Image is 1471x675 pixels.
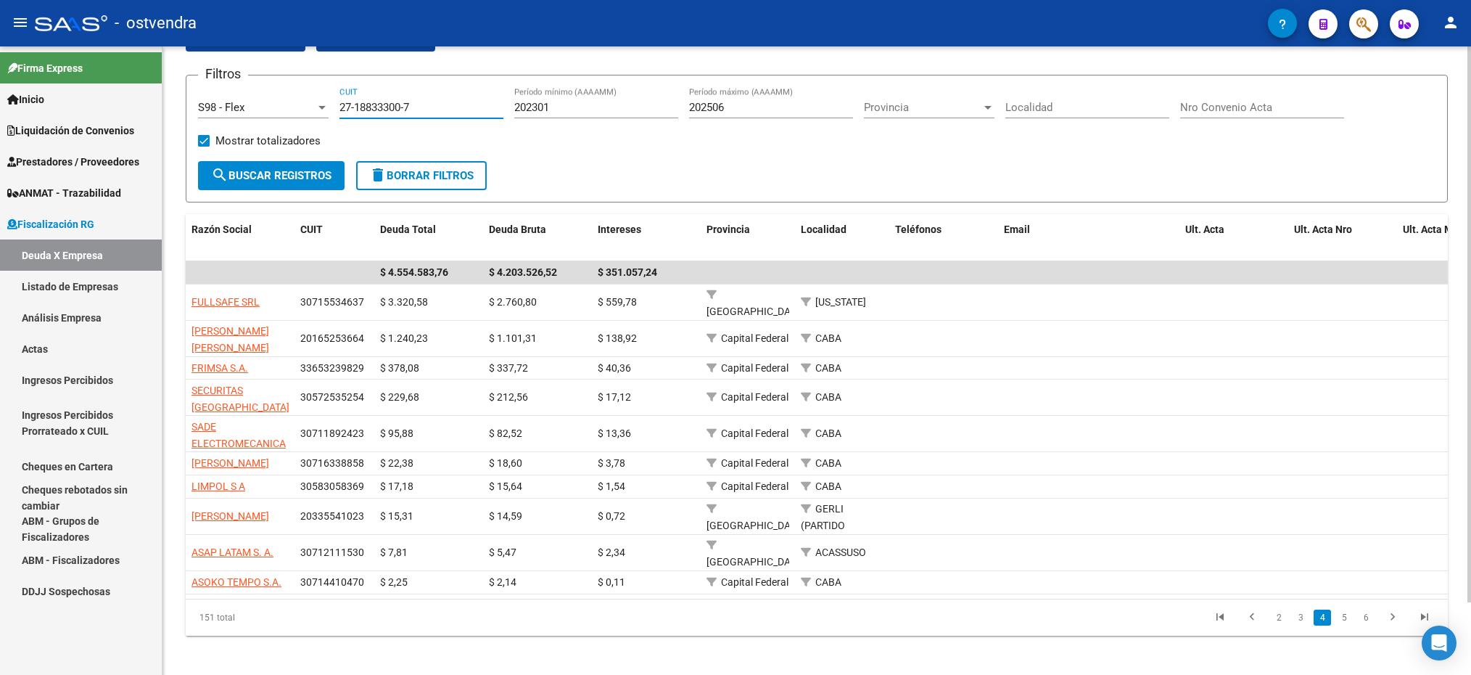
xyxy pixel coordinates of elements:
[1288,214,1397,262] datatable-header-cell: Ult. Acta Nro
[191,296,260,308] span: FULLSAFE SRL
[489,457,522,469] span: $ 18,60
[706,224,750,235] span: Provincia
[300,547,364,558] span: 30712111530
[1411,610,1438,626] a: go to last page
[1270,610,1287,626] a: 2
[369,169,474,182] span: Borrar Filtros
[7,154,139,170] span: Prestadores / Proveedores
[801,503,845,531] span: GERLI (PARTIDO
[889,214,998,262] datatable-header-cell: Teléfonos
[801,224,846,235] span: Localidad
[380,510,413,522] span: $ 15,31
[1004,224,1030,235] span: Email
[1314,610,1331,626] a: 4
[815,480,841,492] span: CABA
[489,362,528,374] span: $ 337,72
[592,214,701,262] datatable-header-cell: Intereses
[7,60,83,76] span: Firma Express
[721,457,788,469] span: Capital Federal
[706,306,804,317] span: [GEOGRAPHIC_DATA]
[380,391,419,403] span: $ 229,68
[211,166,228,184] mat-icon: search
[598,296,637,308] span: $ 559,78
[294,214,374,262] datatable-header-cell: CUIT
[706,556,804,568] span: [GEOGRAPHIC_DATA]
[380,427,413,439] span: $ 95,88
[598,547,625,558] span: $ 2,34
[300,391,364,403] span: 30572535254
[721,332,788,344] span: Capital Federal
[489,224,546,235] span: Deuda Bruta
[380,266,448,278] span: $ 4.554.583,76
[489,480,522,492] span: $ 15,64
[489,266,557,278] span: $ 4.203.526,52
[701,214,795,262] datatable-header-cell: Provincia
[1355,605,1377,630] li: page 6
[598,332,637,344] span: $ 138,92
[1292,610,1309,626] a: 3
[300,457,364,469] span: 30716338858
[12,14,29,31] mat-icon: menu
[191,385,289,430] span: SECURITAS [GEOGRAPHIC_DATA] S.A.
[1238,610,1266,626] a: go to previous page
[998,214,1179,262] datatable-header-cell: Email
[380,480,413,492] span: $ 17,18
[1185,224,1224,235] span: Ult. Acta
[815,457,841,469] span: CABA
[380,224,436,235] span: Deuda Total
[721,427,788,439] span: Capital Federal
[1379,610,1406,626] a: go to next page
[598,457,625,469] span: $ 3,78
[300,362,364,374] span: 33653239829
[489,576,516,588] span: $ 2,14
[1294,224,1352,235] span: Ult. Acta Nro
[7,91,44,107] span: Inicio
[369,166,387,184] mat-icon: delete
[1422,626,1456,660] div: Open Intercom Messenger
[186,214,294,262] datatable-header-cell: Razón Social
[186,600,435,636] div: 151 total
[380,362,419,374] span: $ 378,08
[300,480,364,492] span: 30583058369
[815,332,841,344] span: CABA
[721,362,788,374] span: Capital Federal
[598,266,657,278] span: $ 351.057,24
[598,391,631,403] span: $ 17,12
[489,510,522,522] span: $ 14,59
[721,480,788,492] span: Capital Federal
[191,362,248,374] span: FRIMSA S.A.
[815,391,841,403] span: CABA
[356,161,487,190] button: Borrar Filtros
[380,547,408,558] span: $ 7,81
[1290,605,1311,630] li: page 3
[115,7,197,39] span: - ostvendra
[215,132,321,150] span: Mostrar totalizadores
[864,101,981,114] span: Provincia
[1357,610,1375,626] a: 6
[191,224,252,235] span: Razón Social
[7,123,134,139] span: Liquidación de Convenios
[380,576,408,588] span: $ 2,25
[815,576,841,588] span: CABA
[598,480,625,492] span: $ 1,54
[795,214,889,262] datatable-header-cell: Localidad
[721,391,788,403] span: Capital Federal
[895,224,941,235] span: Teléfonos
[198,161,345,190] button: Buscar Registros
[191,510,269,522] span: [PERSON_NAME]
[191,547,273,558] span: ASAP LATAM S. A.
[489,391,528,403] span: $ 212,56
[815,547,866,558] span: ACASSUSO
[300,510,364,522] span: 20335541023
[721,576,788,588] span: Capital Federal
[1268,605,1290,630] li: page 2
[598,362,631,374] span: $ 40,36
[1206,610,1234,626] a: go to first page
[380,457,413,469] span: $ 22,38
[483,214,592,262] datatable-header-cell: Deuda Bruta
[191,480,245,492] span: LIMPOL S A
[598,576,625,588] span: $ 0,11
[300,332,364,344] span: 20165253664
[191,576,281,588] span: ASOKO TEMPO S.A.
[815,296,866,308] span: [US_STATE]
